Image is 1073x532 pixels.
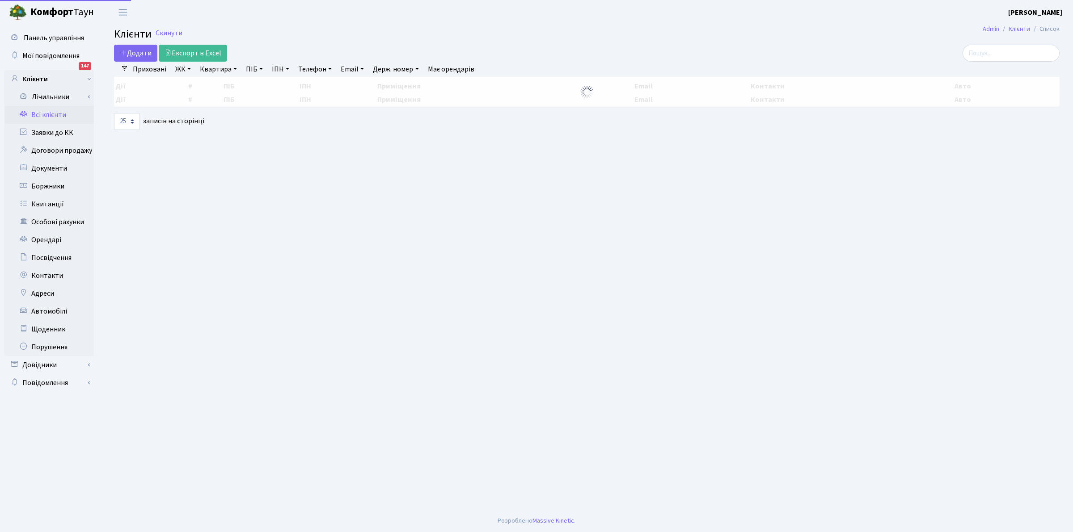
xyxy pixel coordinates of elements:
a: ЖК [172,62,194,77]
a: Документи [4,159,94,177]
a: Лічильники [10,88,94,106]
span: Таун [30,5,94,20]
li: Список [1030,24,1060,34]
a: Має орендарів [424,62,478,77]
select: записів на сторінці [114,113,140,130]
span: Мої повідомлення [22,51,80,61]
a: Договори продажу [4,142,94,159]
a: Автомобілі [4,302,94,320]
span: Клієнти [114,26,152,42]
a: Повідомлення [4,374,94,392]
a: Орендарі [4,231,94,249]
b: [PERSON_NAME] [1008,8,1062,17]
label: записів на сторінці [114,113,204,130]
a: Додати [114,45,157,62]
a: Всі клієнти [4,106,94,124]
img: logo.png [9,4,27,21]
a: Massive Kinetic [532,516,574,525]
a: Квартира [196,62,241,77]
a: Посвідчення [4,249,94,267]
a: Контакти [4,267,94,285]
a: Держ. номер [369,62,422,77]
a: Заявки до КК [4,124,94,142]
button: Переключити навігацію [112,5,134,20]
a: Мої повідомлення147 [4,47,94,65]
div: Розроблено . [498,516,575,526]
a: ІПН [268,62,293,77]
a: Телефон [295,62,335,77]
a: Порушення [4,338,94,356]
a: [PERSON_NAME] [1008,7,1062,18]
a: Клієнти [4,70,94,88]
a: Квитанції [4,195,94,213]
a: Довідники [4,356,94,374]
span: Додати [120,48,152,58]
a: Боржники [4,177,94,195]
a: Клієнти [1009,24,1030,34]
img: Обробка... [580,85,594,99]
a: Особові рахунки [4,213,94,231]
a: Щоденник [4,320,94,338]
a: Email [337,62,368,77]
a: Скинути [156,29,182,38]
a: Експорт в Excel [159,45,227,62]
a: Admin [983,24,999,34]
a: Панель управління [4,29,94,47]
input: Пошук... [963,45,1060,62]
span: Панель управління [24,33,84,43]
a: Приховані [129,62,170,77]
div: 147 [79,62,91,70]
a: Адреси [4,285,94,302]
nav: breadcrumb [969,20,1073,38]
a: ПІБ [242,62,266,77]
b: Комфорт [30,5,73,19]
